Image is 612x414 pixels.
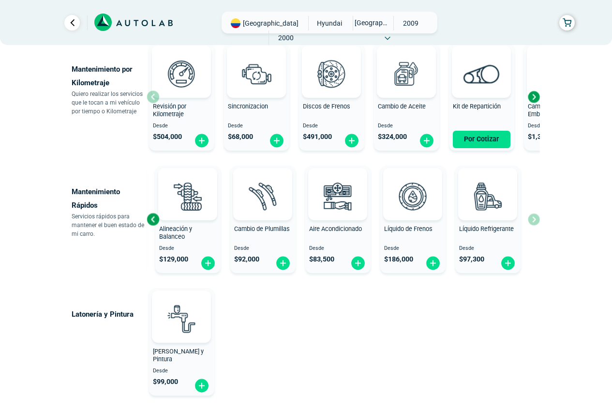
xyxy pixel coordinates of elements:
p: Servicios rápidos para mantener el buen estado de mi carro. [72,212,147,238]
span: Revisión por Kilometraje [153,103,186,118]
img: AD0BCuuxAAAAAElFTkSuQmCC [242,47,271,77]
img: AD0BCuuxAAAAAElFTkSuQmCC [173,170,202,199]
div: Next slide [526,90,541,104]
span: Desde [303,123,360,129]
span: [PERSON_NAME] y Pintura [153,348,204,363]
span: $ 99,000 [153,378,178,386]
img: fi_plus-circle2.svg [275,256,291,271]
img: AD0BCuuxAAAAAElFTkSuQmCC [473,170,502,199]
span: $ 97,300 [459,255,484,263]
img: AD0BCuuxAAAAAElFTkSuQmCC [248,170,277,199]
button: Aire Acondicionado Desde $83,500 [305,166,371,273]
span: $ 92,000 [234,255,259,263]
span: Cambio de Plumillas [234,225,290,232]
img: fi_plus-circle2.svg [344,133,359,148]
img: latoneria_y_pintura-v3.svg [160,297,203,340]
span: Sincronizacion [228,103,268,110]
span: $ 1,360,000 [528,133,563,141]
img: fi_plus-circle2.svg [425,256,441,271]
img: fi_plus-circle2.svg [350,256,366,271]
span: Desde [153,123,210,129]
button: Kit de Repartición Por Cotizar [449,43,514,151]
button: Alineación y Balanceo Desde $129,000 [155,166,221,273]
img: fi_plus-circle2.svg [269,133,284,148]
p: Mantenimiento por Kilometraje [72,62,147,90]
span: Desde [528,123,585,129]
img: AD0BCuuxAAAAAElFTkSuQmCC [167,47,196,77]
button: Revisión por Kilometraje Desde $504,000 [149,43,214,151]
span: Aire Acondicionado [309,225,362,232]
span: Líquido Refrigerante [459,225,514,232]
img: liquido_frenos-v3.svg [391,175,434,217]
span: Discos de Frenos [303,103,350,110]
span: Desde [228,123,285,129]
img: revision_por_kilometraje-v3.svg [160,52,203,95]
span: Desde [378,123,435,129]
span: 2000 [269,31,303,45]
button: Líquido de Frenos Desde $186,000 [380,166,446,273]
img: sincronizacion-v3.svg [235,52,278,95]
img: Flag of COLOMBIA [231,18,240,28]
p: Quiero realizar los servicios que le tocan a mi vehículo por tiempo o Kilometraje [72,90,147,116]
img: fi_plus-circle2.svg [419,133,434,148]
button: Sincronizacion Desde $68,000 [224,43,289,151]
span: Cambio de Kit de Embrague [528,103,574,118]
span: Cambio de Aceite [378,103,426,110]
img: AD0BCuuxAAAAAElFTkSuQmCC [392,47,421,77]
img: fi_plus-circle2.svg [200,256,216,271]
span: Desde [309,245,367,252]
button: Cambio de Aceite Desde $324,000 [374,43,439,151]
span: Desde [153,368,210,374]
img: AD0BCuuxAAAAAElFTkSuQmCC [398,170,427,199]
button: Líquido Refrigerante Desde $97,300 [455,166,521,273]
img: kit_de_embrague-v3.svg [535,52,578,95]
button: Cambio de Plumillas Desde $92,000 [230,166,296,273]
img: aire_acondicionado-v3.svg [316,175,359,217]
img: alineacion_y_balanceo-v3.svg [166,175,209,217]
img: fi_plus-circle2.svg [194,378,209,393]
img: AD0BCuuxAAAAAElFTkSuQmCC [323,170,352,199]
img: correa_de_reparticion-v3.svg [463,64,500,83]
span: HYUNDAI [313,16,347,31]
img: frenos2-v3.svg [310,52,353,95]
span: Alineación y Balanceo [159,225,192,241]
span: $ 129,000 [159,255,188,263]
button: Discos de Frenos Desde $491,000 [299,43,364,151]
img: plumillas-v3.svg [241,175,284,217]
img: AD0BCuuxAAAAAElFTkSuQmCC [467,47,496,77]
p: Latonería y Pintura [72,307,147,321]
span: Desde [234,245,292,252]
span: Kit de Repartición [453,103,501,110]
img: liquido_refrigerante-v3.svg [466,175,509,217]
span: Desde [159,245,217,252]
img: AD0BCuuxAAAAAElFTkSuQmCC [167,292,196,322]
span: $ 324,000 [378,133,407,141]
span: [GEOGRAPHIC_DATA] [353,16,388,30]
img: fi_plus-circle2.svg [194,133,209,148]
span: $ 504,000 [153,133,182,141]
button: Cambio de Kit de Embrague Desde $1,360,000 [524,43,589,151]
span: $ 491,000 [303,133,332,141]
a: Ir al paso anterior [64,15,80,31]
button: Por Cotizar [453,131,510,148]
div: Previous slide [146,212,160,227]
span: Desde [459,245,517,252]
button: [PERSON_NAME] y Pintura Desde $99,000 [149,288,214,396]
img: fi_plus-circle2.svg [500,256,516,271]
img: cambio_de_aceite-v3.svg [385,52,428,95]
span: $ 186,000 [384,255,413,263]
span: $ 83,500 [309,255,334,263]
span: $ 68,000 [228,133,253,141]
span: [GEOGRAPHIC_DATA] [243,18,299,28]
p: Mantenimiento Rápidos [72,185,147,212]
span: Líquido de Frenos [384,225,433,232]
span: 2009 [394,16,428,31]
span: Desde [384,245,442,252]
img: AD0BCuuxAAAAAElFTkSuQmCC [317,47,346,77]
